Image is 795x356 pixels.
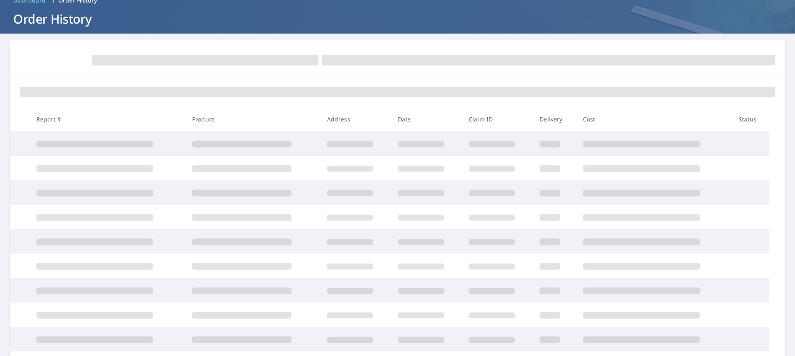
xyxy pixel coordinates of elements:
th: Report # [30,107,185,131]
th: Status [732,107,769,131]
th: Date [391,107,462,131]
th: Delivery [533,107,576,131]
th: Address [320,107,391,131]
th: Claim ID [462,107,533,131]
h1: Order History [10,10,785,27]
th: Cost [576,107,732,131]
th: Product [185,107,320,131]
